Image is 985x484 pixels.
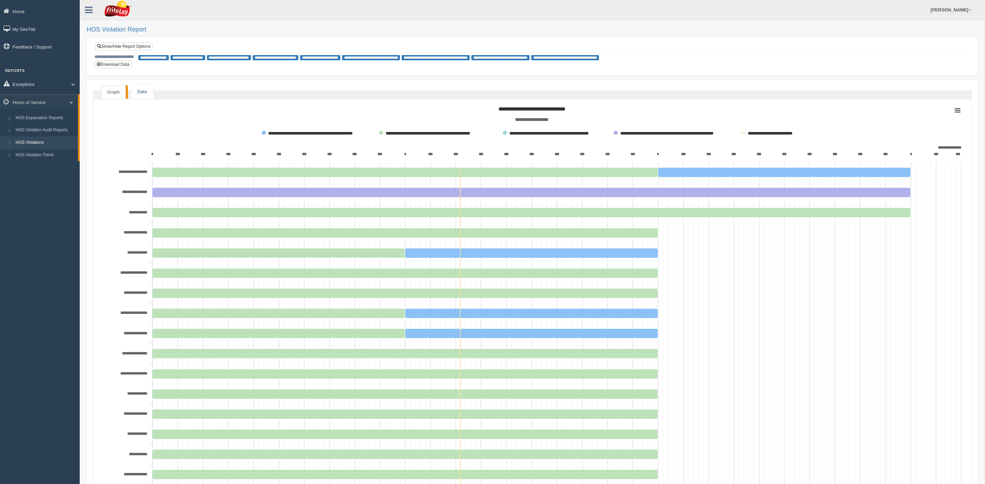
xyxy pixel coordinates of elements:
a: HOS Violation Audit Reports [12,124,78,137]
a: HOS Violations [12,137,78,149]
a: HOS Explanation Reports [12,112,78,124]
h2: HOS Violation Report [87,26,978,33]
a: Data [131,85,153,99]
a: Show/Hide Report Options [95,43,152,50]
button: Download Data [95,61,131,68]
a: Graph [101,85,126,99]
a: HOS Violation Trend [12,149,78,161]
